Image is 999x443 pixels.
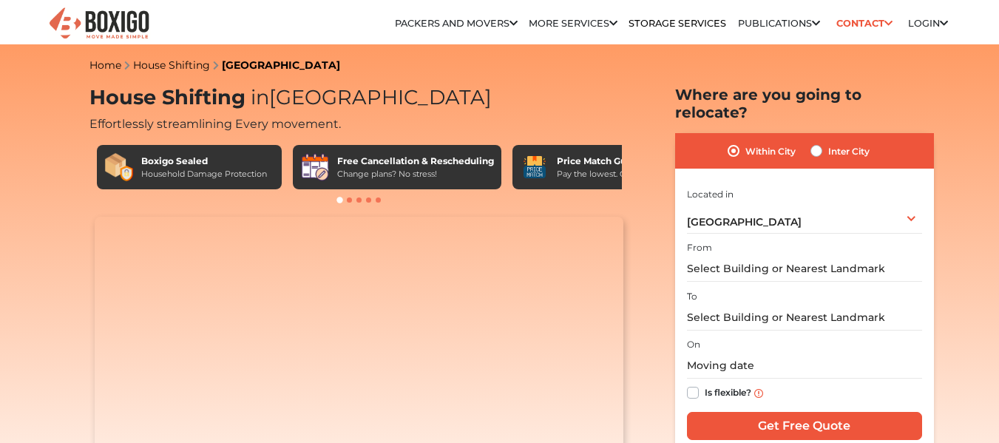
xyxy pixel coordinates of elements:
[687,256,922,282] input: Select Building or Nearest Landmark
[337,155,494,168] div: Free Cancellation & Rescheduling
[520,152,549,182] img: Price Match Guarantee
[89,58,121,72] a: Home
[141,168,267,180] div: Household Damage Protection
[222,58,340,72] a: [GEOGRAPHIC_DATA]
[908,18,948,29] a: Login
[675,86,934,121] h2: Where are you going to relocate?
[557,155,669,168] div: Price Match Guarantee
[687,412,922,440] input: Get Free Quote
[395,18,518,29] a: Packers and Movers
[104,152,134,182] img: Boxigo Sealed
[89,117,341,131] span: Effortlessly streamlining Every movement.
[141,155,267,168] div: Boxigo Sealed
[754,389,763,398] img: info
[828,142,870,160] label: Inter City
[687,188,734,201] label: Located in
[738,18,820,29] a: Publications
[687,241,712,254] label: From
[687,338,700,351] label: On
[557,168,669,180] div: Pay the lowest. Guaranteed!
[831,12,897,35] a: Contact
[687,290,697,303] label: To
[687,353,922,379] input: Moving date
[529,18,617,29] a: More services
[133,58,210,72] a: House Shifting
[745,142,796,160] label: Within City
[337,168,494,180] div: Change plans? No stress!
[687,305,922,331] input: Select Building or Nearest Landmark
[89,86,629,110] h1: House Shifting
[47,6,151,42] img: Boxigo
[705,384,751,399] label: Is flexible?
[687,215,802,229] span: [GEOGRAPHIC_DATA]
[300,152,330,182] img: Free Cancellation & Rescheduling
[629,18,726,29] a: Storage Services
[245,85,492,109] span: [GEOGRAPHIC_DATA]
[251,85,269,109] span: in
